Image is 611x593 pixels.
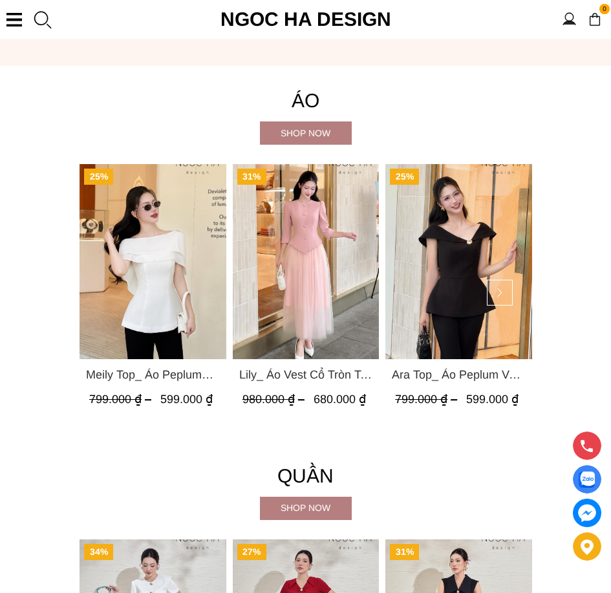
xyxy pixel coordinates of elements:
[579,472,595,488] img: Display image
[313,393,365,406] span: 680.000 ₫
[89,393,155,406] span: 799.000 ₫
[395,393,460,406] span: 799.000 ₫
[80,164,226,359] a: Product image - Meily Top_ Áo Peplum Mix Choàng Vai Vải Tơ Màu Trắng A1086
[160,393,213,406] span: 599.000 ₫
[588,12,602,26] img: img-CART-ICON-ksit0nf1
[86,366,220,384] a: Link to Meily Top_ Áo Peplum Mix Choàng Vai Vải Tơ Màu Trắng A1086
[260,126,352,140] div: Shop now
[573,465,601,494] a: Display image
[209,4,403,35] a: Ngoc Ha Design
[260,501,352,515] div: Shop now
[80,85,532,116] h4: Áo
[260,497,352,520] a: Shop now
[392,366,526,384] span: Ara Top_ Áo Peplum Vai Lệch Đính Cúc Màu Đen A1084
[392,366,526,384] a: Link to Ara Top_ Áo Peplum Vai Lệch Đính Cúc Màu Đen A1084
[239,366,372,384] a: Link to Lily_ Áo Vest Cổ Tròn Tay Lừng Mix Chân Váy Lưới Màu Hồng A1082+CV140
[232,164,379,359] a: Product image - Lily_ Áo Vest Cổ Tròn Tay Lừng Mix Chân Váy Lưới Màu Hồng A1082+CV140
[573,499,601,527] a: messenger
[599,4,610,14] span: 0
[385,164,532,359] a: Product image - Ara Top_ Áo Peplum Vai Lệch Đính Cúc Màu Đen A1084
[242,393,307,406] span: 980.000 ₫
[466,393,519,406] span: 599.000 ₫
[80,461,532,492] h4: Quần
[86,366,220,384] span: Meily Top_ Áo Peplum Mix Choàng Vai Vải Tơ Màu Trắng A1086
[239,366,372,384] span: Lily_ Áo Vest Cổ Tròn Tay Lừng Mix Chân Váy Lưới Màu Hồng A1082+CV140
[260,121,352,145] a: Shop now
